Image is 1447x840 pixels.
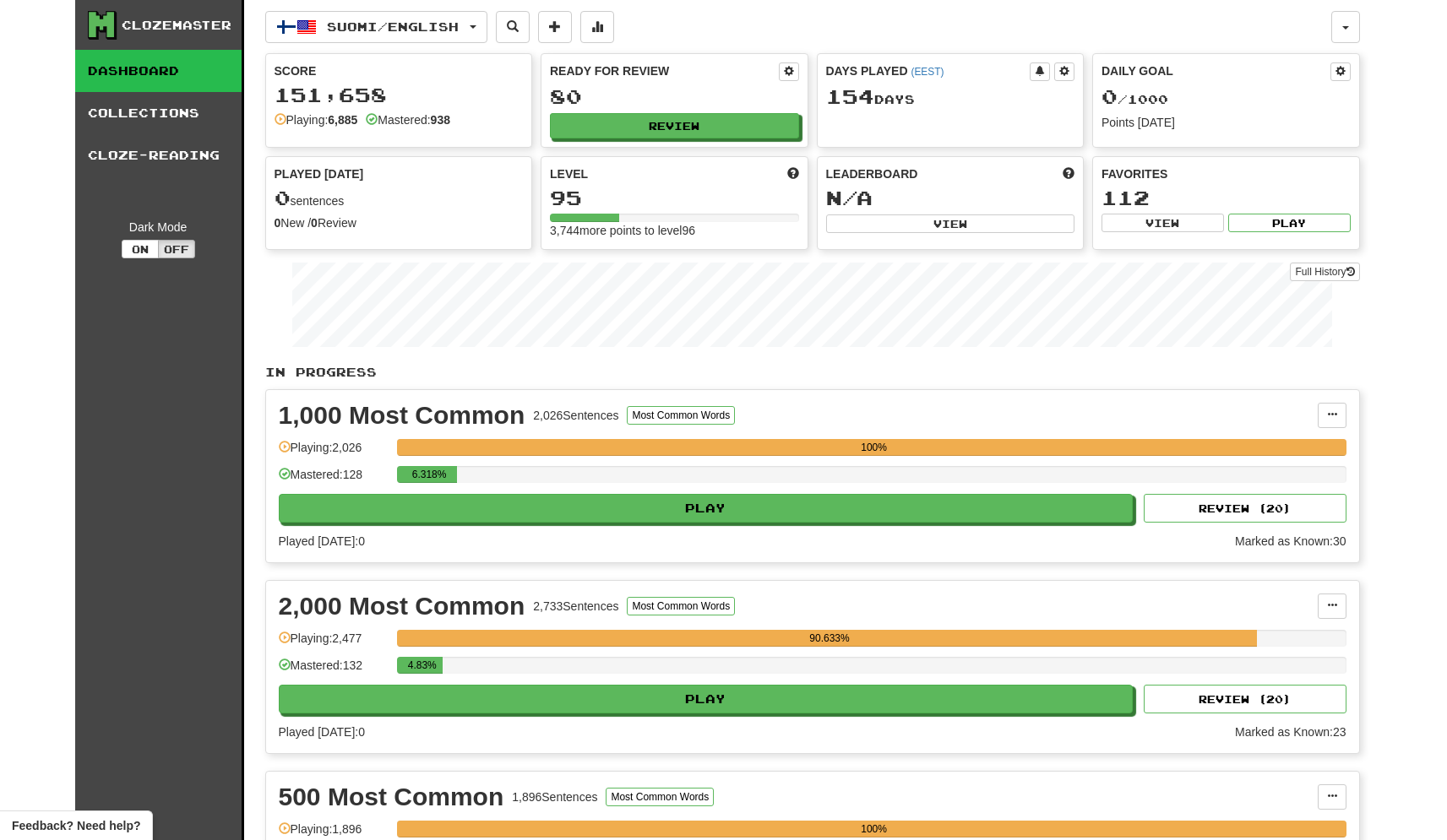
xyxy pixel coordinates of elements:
div: Playing: 2,026 [279,439,389,467]
strong: 938 [431,113,450,127]
button: Suomi/English [265,11,487,43]
button: Review (20) [1144,685,1346,713]
div: Days Played [826,62,1031,79]
div: New / Review [275,214,524,231]
div: 6.318% [402,466,457,483]
strong: 0 [275,216,281,230]
button: Play [1228,214,1351,232]
div: 100% [402,821,1346,837]
span: Open feedback widget [12,817,140,834]
div: 95 [550,187,799,209]
div: Favorites [1102,165,1351,182]
span: Score more points to level up [787,165,799,182]
div: Playing: [275,111,358,128]
div: 500 Most Common [279,784,504,810]
div: 151,658 [275,84,524,106]
span: Leaderboard [826,165,918,182]
button: Off [158,240,195,258]
a: Full History [1290,263,1359,281]
div: 100% [402,439,1346,456]
button: View [826,214,1075,233]
div: 3,744 more points to level 96 [550,222,799,239]
div: 112 [1102,187,1351,209]
div: Mastered: 128 [279,466,389,494]
span: 0 [275,186,291,209]
div: Clozemaster [122,17,231,34]
div: 1,000 Most Common [279,403,525,428]
button: Play [279,494,1134,523]
span: Level [550,165,588,182]
button: Review (20) [1144,494,1346,523]
span: Played [DATE]: 0 [279,534,365,548]
span: N/A [826,186,873,209]
button: More stats [580,11,614,43]
button: Search sentences [496,11,530,43]
div: Ready for Review [550,62,779,79]
div: Dark Mode [88,219,229,236]
span: 154 [826,84,874,108]
div: 90.633% [402,630,1257,647]
button: Play [279,685,1134,713]
div: Daily Goal [1102,62,1330,81]
button: Most Common Words [627,597,735,615]
button: Most Common Words [606,788,714,806]
span: Played [DATE] [275,165,364,182]
button: On [122,240,159,258]
div: 80 [550,86,799,107]
span: Suomi / English [327,19,459,34]
a: (EEST) [911,66,944,78]
div: Mastered: [366,111,450,128]
div: Points [DATE] [1102,114,1351,131]
span: / 1000 [1102,92,1168,106]
div: sentences [275,187,524,209]
div: Mastered: 132 [279,657,389,685]
span: This week in points, UTC [1063,165,1074,182]
span: Played [DATE]: 0 [279,725,365,739]
a: Collections [75,92,242,134]
span: 0 [1102,84,1118,108]
p: In Progress [265,364,1360,381]
button: Most Common Words [627,406,735,425]
div: Marked as Known: 23 [1235,723,1346,740]
div: Playing: 2,477 [279,630,389,658]
button: Add sentence to collection [538,11,572,43]
div: 2,000 Most Common [279,593,525,619]
div: 1,896 Sentences [512,789,597,805]
button: Review [550,113,799,138]
div: 2,026 Sentences [533,407,618,424]
a: Dashboard [75,50,242,92]
a: Cloze-Reading [75,134,242,176]
button: View [1102,214,1224,232]
div: 2,733 Sentences [533,598,618,615]
div: Score [275,62,524,79]
strong: 0 [311,216,318,230]
div: Day s [826,86,1075,108]
div: 4.83% [402,657,443,674]
strong: 6,885 [328,113,357,127]
div: Marked as Known: 30 [1235,533,1346,550]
